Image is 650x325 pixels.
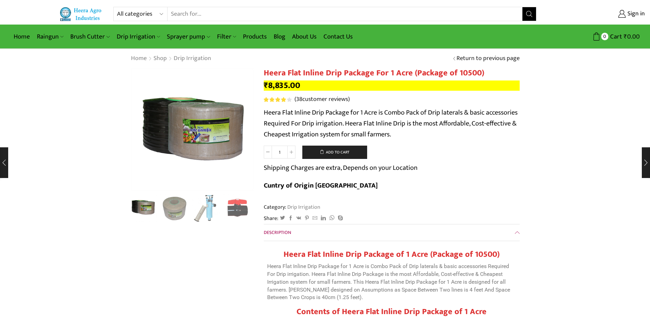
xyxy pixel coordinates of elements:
strong: Heera Flat Inline Drip Package of 1 Acre (Package of 10500) [284,248,500,261]
p: Heera Flat Inline Drip Package for 1 Acre is Combo Pack of Drip laterals & basic accessories Requ... [264,107,520,140]
a: About Us [289,29,320,45]
a: Brush Cutter [67,29,113,45]
li: 2 / 10 [160,194,189,222]
img: Flow Control Valve [223,194,252,223]
p: Heera Flat Inline Drip Package for 1 Acre is Combo Pack of Drip laterals & basic accessories Requ... [267,263,516,301]
button: Add to cart [302,146,367,159]
a: Home [131,54,147,63]
span: ₹ [624,31,627,42]
strong: Contents of Heera Flat Inline Drip Package of 1 Acre [297,305,487,319]
nav: Breadcrumb [131,54,212,63]
a: Drip Irrigation [113,29,163,45]
span: Rated out of 5 based on customer ratings [264,97,287,102]
a: Raingun [33,29,67,45]
button: Search button [522,7,536,21]
li: 4 / 10 [223,194,252,222]
li: 1 / 10 [129,194,157,222]
img: Flat Inline [131,68,254,191]
a: Return to previous page [457,54,520,63]
img: Flat Inline [129,193,157,222]
span: Category: [264,203,320,211]
input: Search for... [168,7,523,21]
a: Drip Package Flat Inline2 [160,194,189,223]
input: Product quantity [272,146,287,159]
a: Drip Irrigation [173,54,212,63]
a: (38customer reviews) [294,95,350,104]
a: Contact Us [320,29,356,45]
p: Shipping Charges are extra, Depends on your Location [264,162,418,173]
a: Home [10,29,33,45]
img: Heera-super-clean-filter [192,194,220,223]
a: 0 Cart ₹0.00 [543,30,640,43]
span: Description [264,228,291,236]
span: 38 [264,97,293,102]
div: Rated 4.21 out of 5 [264,97,291,102]
a: Sign in [547,8,645,20]
a: Blog [270,29,289,45]
li: 3 / 10 [192,194,220,222]
a: ball-vavle [223,194,252,223]
b: Cuntry of Origin [GEOGRAPHIC_DATA] [264,180,378,191]
a: Drip Irrigation [286,203,320,211]
span: Share: [264,215,278,222]
span: ₹ [264,78,268,92]
span: 0 [601,33,608,40]
a: Sprayer pump [163,29,213,45]
a: Filter [214,29,240,45]
div: 1 / 10 [131,68,254,191]
a: Description [264,224,520,241]
span: Cart [608,32,622,41]
a: Shop [153,54,167,63]
a: Products [240,29,270,45]
bdi: 8,835.00 [264,78,300,92]
span: 38 [296,94,302,104]
bdi: 0.00 [624,31,640,42]
span: Sign in [626,10,645,18]
img: Flat Inline Drip Package [160,194,189,223]
h1: Heera Flat Inline Drip Package For 1 Acre (Package of 10500) [264,68,520,78]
